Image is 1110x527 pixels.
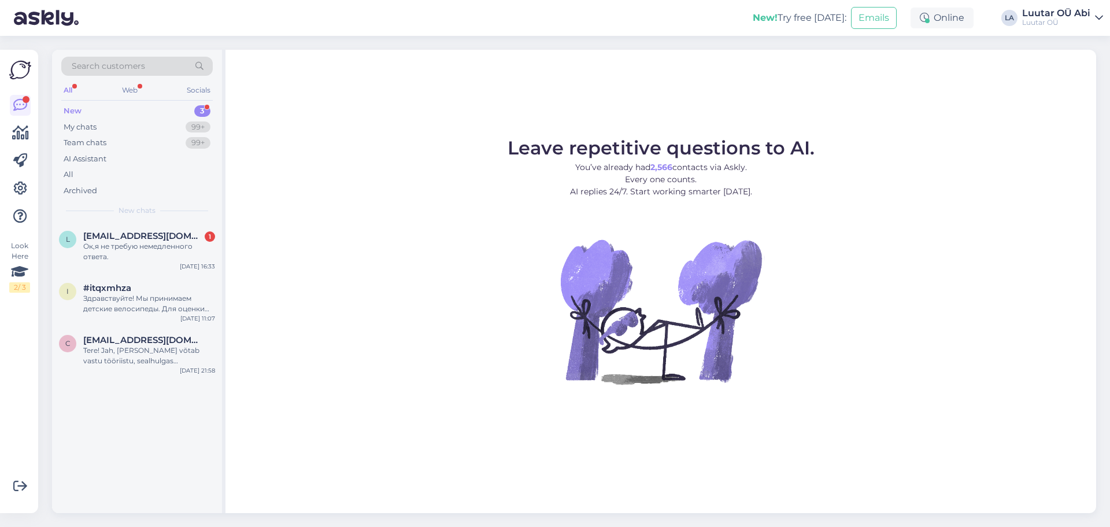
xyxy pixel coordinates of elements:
[650,162,672,172] b: 2,566
[186,121,210,133] div: 99+
[83,241,215,262] div: Ок,я не требую немедленного ответа.
[66,287,69,296] span: i
[64,137,106,149] div: Team chats
[65,339,71,348] span: c
[1022,9,1103,27] a: Luutar OÜ AbiLuutar OÜ
[119,205,156,216] span: New chats
[83,335,203,345] span: cev147@hotmail.com
[194,105,210,117] div: 3
[9,282,30,293] div: 2 / 3
[1022,18,1090,27] div: Luutar OÜ
[9,59,31,81] img: Askly Logo
[66,235,70,244] span: l
[205,231,215,242] div: 1
[911,8,974,28] div: Online
[64,153,106,165] div: AI Assistant
[184,83,213,98] div: Socials
[64,105,82,117] div: New
[64,121,97,133] div: My chats
[72,60,145,72] span: Search customers
[83,345,215,366] div: Tere! Jah, [PERSON_NAME] võtab vastu tööriistu, sealhulgas akutööriistu. Täpse hinnapakkumise saa...
[83,231,203,241] span: lanasv2@hotmail.com
[180,262,215,271] div: [DATE] 16:33
[753,12,778,23] b: New!
[508,161,815,198] p: You’ve already had contacts via Askly. Every one counts. AI replies 24/7. Start working smarter [...
[851,7,897,29] button: Emails
[1001,10,1017,26] div: LA
[186,137,210,149] div: 99+
[180,314,215,323] div: [DATE] 11:07
[64,185,97,197] div: Archived
[1022,9,1090,18] div: Luutar OÜ Abi
[83,283,131,293] span: #itqxmhza
[753,11,846,25] div: Try free [DATE]:
[180,366,215,375] div: [DATE] 21:58
[120,83,140,98] div: Web
[9,241,30,293] div: Look Here
[61,83,75,98] div: All
[508,137,815,159] span: Leave repetitive questions to AI.
[83,293,215,314] div: Здравствуйте! Мы принимаем детские велосипеды. Для оценки стоимости нам необходима информация о с...
[64,169,73,180] div: All
[557,207,765,415] img: No Chat active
